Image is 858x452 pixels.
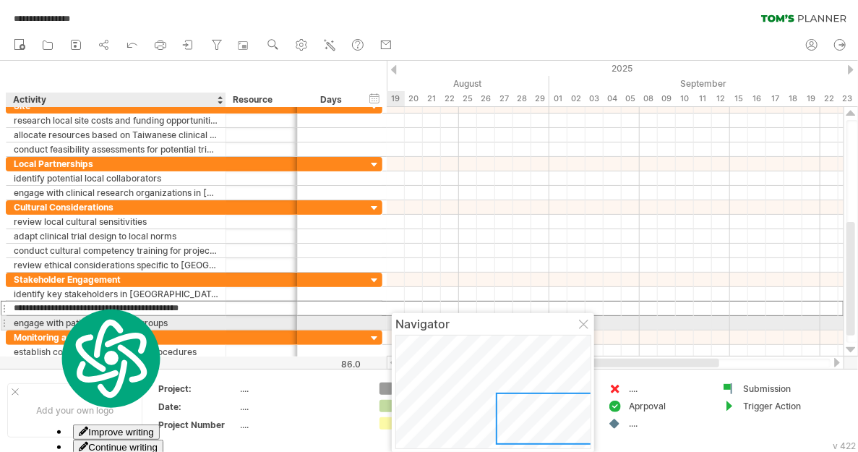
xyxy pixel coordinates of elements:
[158,401,238,413] div: Date:
[629,417,708,430] div: ....
[495,91,513,106] div: Wednesday, 27 August 2025
[477,91,495,106] div: Tuesday, 26 August 2025
[743,400,822,412] div: Trigger Action
[14,200,218,214] div: Cultural Considerations
[748,91,766,106] div: Tuesday, 16 September 2025
[297,93,366,107] div: Days
[73,425,160,440] button: Improve writing
[549,91,567,106] div: Monday, 1 September 2025
[14,142,218,156] div: conduct feasibility assessments for potential trial sites
[14,345,218,359] div: establish compliance monitoring procedures
[57,307,163,410] img: logo.svg
[694,91,712,106] div: Thursday, 11 September 2025
[14,316,218,330] div: engage with patient advocacy groups
[14,171,218,185] div: identify potential local collaborators
[531,91,549,106] div: Friday, 29 August 2025
[802,91,820,106] div: Friday, 19 September 2025
[14,229,218,243] div: adapt clinical trial design to local norms
[405,91,423,106] div: Wednesday, 20 August 2025
[14,157,218,171] div: Local Partnerships
[441,91,459,106] div: Friday, 22 August 2025
[387,91,405,106] div: Tuesday, 19 August 2025
[658,91,676,106] div: Tuesday, 9 September 2025
[676,91,694,106] div: Wednesday, 10 September 2025
[395,317,591,331] div: Navigator
[14,186,218,200] div: engage with clinical research organizations in [GEOGRAPHIC_DATA]
[784,91,802,106] div: Thursday, 18 September 2025
[241,383,362,395] div: ....
[629,383,708,395] div: ....
[640,91,658,106] div: Monday, 8 September 2025
[7,383,142,438] div: Add your own logo
[88,427,153,438] span: Improve writing
[513,91,531,106] div: Thursday, 28 August 2025
[820,91,838,106] div: Monday, 22 September 2025
[14,331,218,344] div: Monitoring and Compliance
[241,401,362,413] div: ....
[743,383,822,395] div: Submission
[14,244,218,257] div: conduct cultural competency training for project team
[14,114,218,127] div: research local site costs and funding opportunities in [GEOGRAPHIC_DATA]
[158,419,238,431] div: Project Number
[423,91,441,106] div: Thursday, 21 August 2025
[567,91,585,106] div: Tuesday, 2 September 2025
[622,91,640,106] div: Friday, 5 September 2025
[629,400,708,412] div: Aprpoval
[838,91,857,106] div: Tuesday, 23 September 2025
[833,440,856,451] div: v 422
[14,128,218,142] div: allocate resources based on Taiwanese clinical site capabilities
[585,91,604,106] div: Wednesday, 3 September 2025
[14,215,218,229] div: review local cultural sensitivities
[14,287,218,301] div: identify key stakeholders in [GEOGRAPHIC_DATA]
[730,91,748,106] div: Monday, 15 September 2025
[766,91,784,106] div: Wednesday, 17 September 2025
[233,93,289,107] div: Resource
[604,91,622,106] div: Thursday, 4 September 2025
[459,91,477,106] div: Monday, 25 August 2025
[299,359,361,370] div: 86.0
[13,93,218,107] div: Activity
[712,91,730,106] div: Friday, 12 September 2025
[241,419,362,431] div: ....
[14,258,218,272] div: review ethical considerations specific to [GEOGRAPHIC_DATA]
[14,273,218,286] div: Stakeholder Engagement
[158,383,238,395] div: Project:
